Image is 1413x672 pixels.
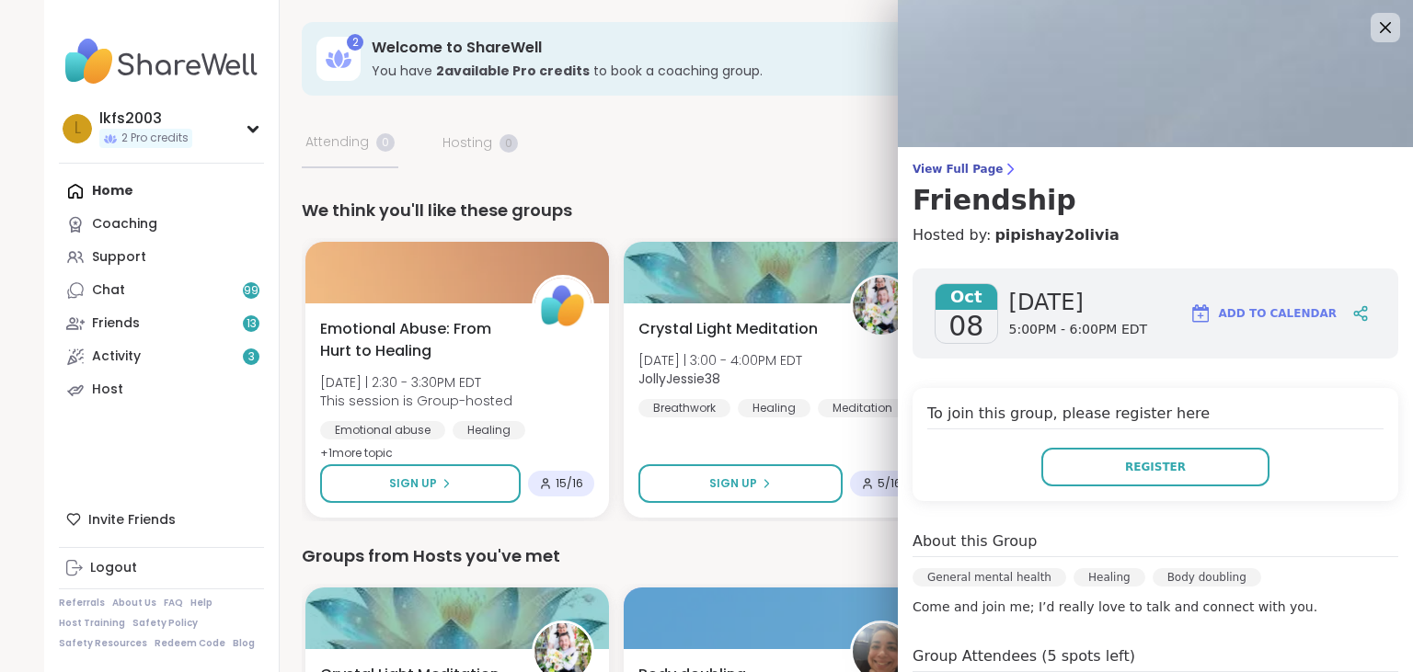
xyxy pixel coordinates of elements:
[913,530,1037,552] h4: About this Group
[320,392,512,410] span: This session is Group-hosted
[320,373,512,392] span: [DATE] | 2:30 - 3:30PM EDT
[1074,568,1145,587] div: Healing
[1181,291,1345,336] button: Add to Calendar
[59,552,264,585] a: Logout
[320,318,511,362] span: Emotional Abuse: From Hurt to Healing
[92,314,140,333] div: Friends
[638,399,730,417] div: Breathwork
[59,637,147,650] a: Safety Resources
[913,224,1398,246] h4: Hosted by:
[92,281,125,300] div: Chat
[927,403,1384,429] h4: To join this group, please register here
[1219,305,1337,322] span: Add to Calendar
[92,347,141,366] div: Activity
[59,208,264,241] a: Coaching
[347,34,363,51] div: 2
[59,340,264,373] a: Activity3
[164,597,183,609] a: FAQ
[534,278,592,335] img: ShareWell
[913,162,1398,217] a: View Full PageFriendship
[155,637,225,650] a: Redeem Code
[453,421,525,439] div: Healing
[302,198,1347,223] div: We think you'll like these groups
[59,29,264,94] img: ShareWell Nav Logo
[1009,288,1148,317] span: [DATE]
[638,351,802,370] span: [DATE] | 3:00 - 4:00PM EDT
[233,637,255,650] a: Blog
[936,284,997,310] span: Oct
[556,476,583,491] span: 15 / 16
[320,464,521,503] button: Sign Up
[913,568,1066,587] div: General mental health
[913,645,1398,672] h4: Group Attendees (5 spots left)
[853,278,910,335] img: JollyJessie38
[738,399,810,417] div: Healing
[75,117,81,141] span: l
[1153,568,1261,587] div: Body doubling
[320,421,445,439] div: Emotional abuse
[302,543,1347,569] div: Groups from Hosts you've met
[638,464,843,503] button: Sign Up
[709,475,757,492] span: Sign Up
[132,617,198,630] a: Safety Policy
[59,307,264,340] a: Friends13
[244,283,258,299] span: 99
[247,316,257,332] span: 13
[59,617,125,630] a: Host Training
[1189,302,1212,325] img: ShareWell Logomark
[913,598,1398,616] p: Come and join me; I’d really love to talk and connect with you.
[1125,459,1186,475] span: Register
[1009,321,1148,339] span: 5:00PM - 6:00PM EDT
[92,248,146,267] div: Support
[818,399,907,417] div: Meditation
[59,373,264,406] a: Host
[190,597,213,609] a: Help
[372,62,1159,80] h3: You have to book a coaching group.
[112,597,156,609] a: About Us
[913,184,1398,217] h3: Friendship
[436,62,590,80] b: 2 available Pro credit s
[248,349,255,365] span: 3
[59,503,264,536] div: Invite Friends
[913,162,1398,177] span: View Full Page
[638,318,818,340] span: Crystal Light Meditation
[59,274,264,307] a: Chat99
[121,131,189,146] span: 2 Pro credits
[90,559,137,577] div: Logout
[59,241,264,274] a: Support
[372,38,1159,58] h3: Welcome to ShareWell
[1041,448,1269,486] button: Register
[878,476,902,491] span: 5 / 16
[92,381,123,399] div: Host
[638,370,720,388] b: JollyJessie38
[99,108,192,129] div: lkfs2003
[948,310,983,343] span: 08
[59,597,105,609] a: Referrals
[92,215,157,233] div: Coaching
[994,224,1119,246] a: pipishay2olivia
[389,475,437,492] span: Sign Up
